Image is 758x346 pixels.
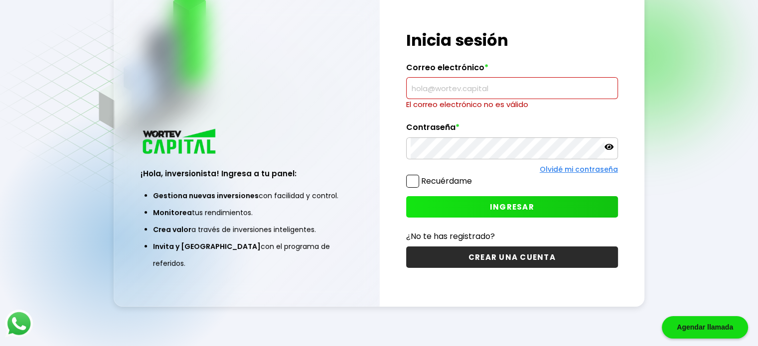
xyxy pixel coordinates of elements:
input: hola@wortev.capital [411,78,613,99]
span: Monitorea [153,208,192,218]
p: ¿No te has registrado? [406,230,618,242]
img: logos_whatsapp-icon.242b2217.svg [5,310,33,338]
button: CREAR UNA CUENTA [406,246,618,268]
div: Agendar llamada [662,316,748,339]
a: Olvidé mi contraseña [540,164,618,174]
span: Invita y [GEOGRAPHIC_DATA] [153,241,261,251]
p: El correo electrónico no es válido [406,99,618,110]
li: con facilidad y control. [153,187,340,204]
span: Gestiona nuevas inversiones [153,191,259,201]
button: INGRESAR [406,196,618,218]
label: Recuérdame [421,175,472,187]
span: INGRESAR [490,202,534,212]
label: Correo electrónico [406,63,618,78]
a: ¿No te has registrado?CREAR UNA CUENTA [406,230,618,268]
label: Contraseña [406,122,618,137]
span: Crea valor [153,225,191,234]
li: tus rendimientos. [153,204,340,221]
li: a través de inversiones inteligentes. [153,221,340,238]
li: con el programa de referidos. [153,238,340,272]
h1: Inicia sesión [406,28,618,52]
h3: ¡Hola, inversionista! Ingresa a tu panel: [141,168,352,179]
img: logo_wortev_capital [141,127,219,157]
